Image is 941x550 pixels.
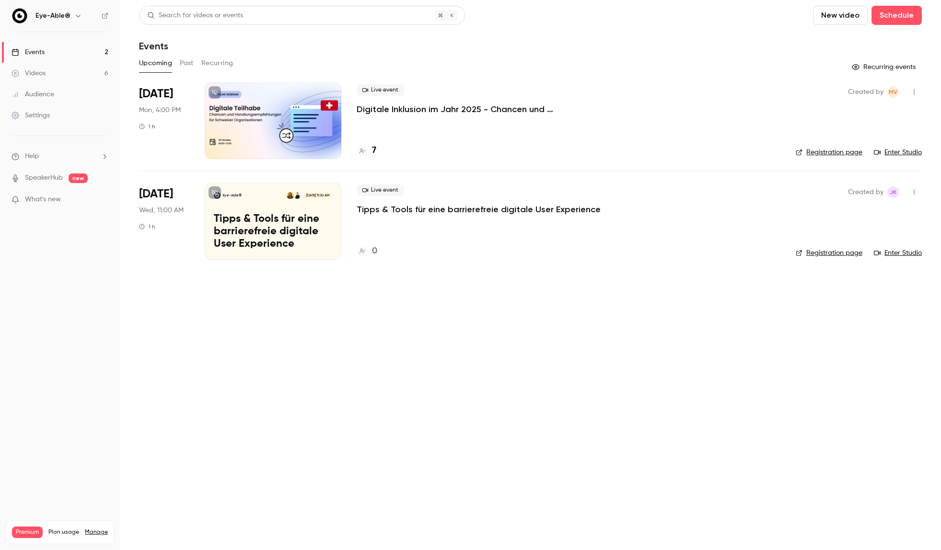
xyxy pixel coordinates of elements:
[139,56,172,71] button: Upcoming
[223,193,242,198] p: Eye-Able®
[85,528,108,536] a: Manage
[796,148,862,157] a: Registration page
[357,84,404,96] span: Live event
[205,183,341,259] a: Tipps & Tools für eine barrierefreie digitale User ExperienceEye-Able®Berat SurojiVeronika Winkle...
[848,59,922,75] button: Recurring events
[357,103,644,115] a: Digitale Inklusion im Jahr 2025 - Chancen und Handlungsempfehlungen für Schweizer Organisationen
[12,527,43,538] span: Premium
[139,82,189,159] div: Oct 20 Mon, 4:00 PM (Europe/Berlin)
[201,56,233,71] button: Recurring
[25,195,61,205] span: What's new
[887,186,899,198] span: Jana Krümmling
[25,173,63,183] a: SpeakerHub
[871,6,922,25] button: Schedule
[357,204,601,215] a: Tipps & Tools für eine barrierefreie digitale User Experience
[69,173,88,183] span: new
[35,11,70,21] h6: Eye-Able®
[12,69,46,78] div: Videos
[147,11,243,21] div: Search for videos or events
[97,195,108,204] iframe: Noticeable Trigger
[874,148,922,157] a: Enter Studio
[887,86,899,98] span: Mahdalena Varchenko
[48,528,79,536] span: Plan usage
[139,123,155,130] div: 1 h
[848,86,883,98] span: Created by
[180,56,194,71] button: Past
[796,248,862,258] a: Registration page
[889,86,897,98] span: MV
[813,6,868,25] button: New video
[12,111,50,120] div: Settings
[287,192,293,199] img: Veronika Winkler
[12,90,54,99] div: Audience
[848,186,883,198] span: Created by
[372,144,376,157] h4: 7
[12,47,45,57] div: Events
[139,186,173,202] span: [DATE]
[874,248,922,258] a: Enter Studio
[12,8,27,23] img: Eye-Able®
[372,245,377,258] h4: 0
[139,183,189,259] div: Oct 29 Wed, 11:00 AM (Europe/Berlin)
[139,86,173,102] span: [DATE]
[294,192,301,199] img: Berat Suroji
[303,192,332,199] span: [DATE] 11:00 AM
[12,151,108,161] li: help-dropdown-opener
[214,213,332,250] p: Tipps & Tools für eine barrierefreie digitale User Experience
[139,223,155,230] div: 1 h
[890,186,896,198] span: JK
[357,184,404,196] span: Live event
[357,144,376,157] a: 7
[357,245,377,258] a: 0
[139,105,181,115] span: Mon, 4:00 PM
[25,151,39,161] span: Help
[139,206,184,215] span: Wed, 11:00 AM
[139,40,168,52] h1: Events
